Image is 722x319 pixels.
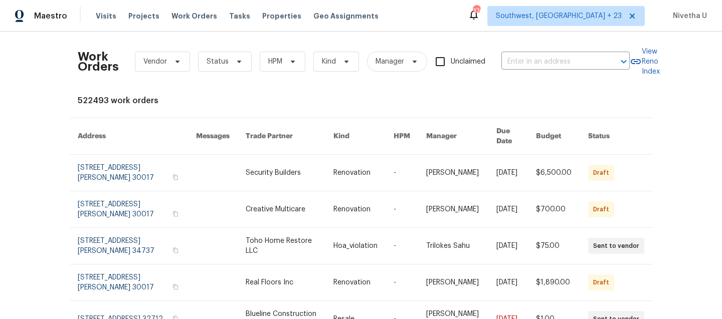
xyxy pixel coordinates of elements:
th: Address [70,118,188,155]
a: View Reno Index [630,47,660,77]
h2: Work Orders [78,52,119,72]
span: Manager [376,57,404,67]
button: Copy Address [171,173,180,182]
span: Tasks [229,13,250,20]
td: - [386,264,418,301]
button: Open [617,55,631,69]
td: Real Floors Inc [238,264,325,301]
th: HPM [386,118,418,155]
th: Budget [528,118,580,155]
td: - [386,191,418,228]
td: [PERSON_NAME] [418,155,488,191]
td: - [386,228,418,264]
td: - [386,155,418,191]
button: Copy Address [171,246,180,255]
th: Messages [188,118,238,155]
div: 376 [473,6,480,16]
th: Kind [325,118,386,155]
td: Creative Multicare [238,191,325,228]
button: Copy Address [171,209,180,218]
span: Maestro [34,11,67,21]
div: 522493 work orders [78,96,644,106]
td: Renovation [325,155,386,191]
td: Toho Home Restore LLC [238,228,325,264]
th: Status [580,118,652,155]
td: Trilokes Sahu [418,228,488,264]
span: HPM [268,57,282,67]
th: Manager [418,118,488,155]
td: Hoa_violation [325,228,386,264]
span: Status [207,57,229,67]
td: Security Builders [238,155,325,191]
span: Vendor [143,57,167,67]
span: Properties [262,11,301,21]
span: Projects [128,11,159,21]
span: Geo Assignments [313,11,379,21]
td: Renovation [325,191,386,228]
span: Southwest, [GEOGRAPHIC_DATA] + 23 [496,11,622,21]
input: Enter in an address [501,54,602,70]
td: [PERSON_NAME] [418,191,488,228]
td: [PERSON_NAME] [418,264,488,301]
span: Unclaimed [451,57,485,67]
td: Renovation [325,264,386,301]
th: Due Date [488,118,528,155]
span: Nivetha U [669,11,707,21]
span: Kind [322,57,336,67]
th: Trade Partner [238,118,325,155]
span: Visits [96,11,116,21]
span: Work Orders [171,11,217,21]
button: Copy Address [171,282,180,291]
